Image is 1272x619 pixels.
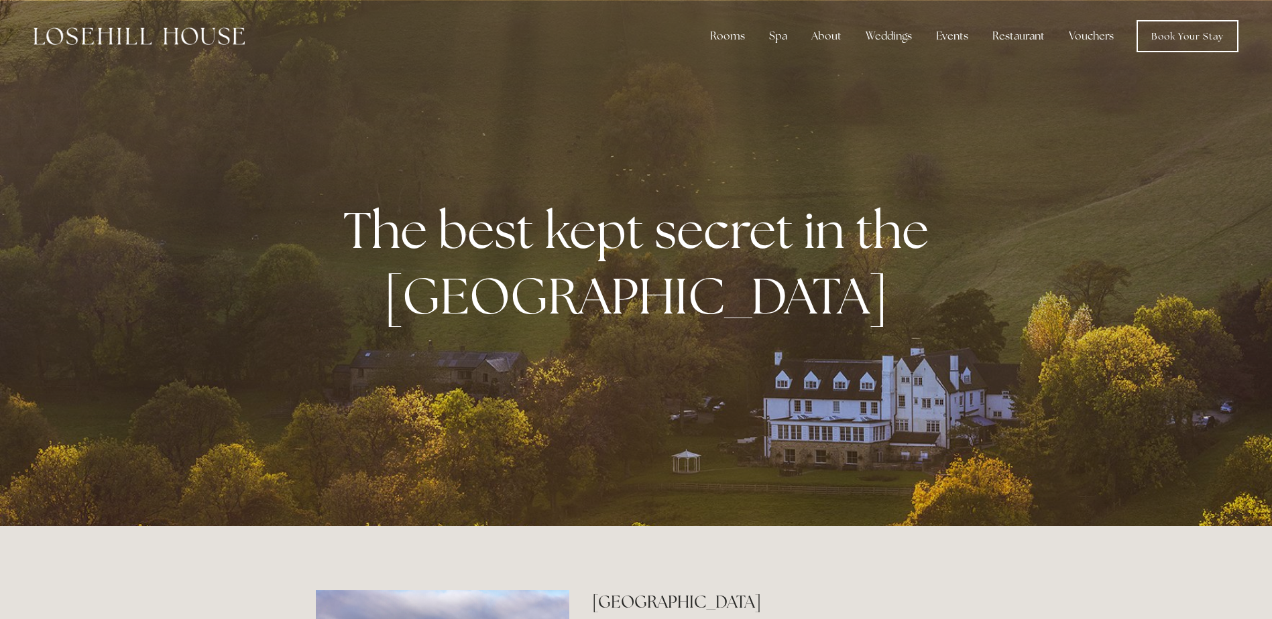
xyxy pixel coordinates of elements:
[801,23,852,50] div: About
[1058,23,1124,50] a: Vouchers
[34,27,245,45] img: Losehill House
[855,23,923,50] div: Weddings
[699,23,756,50] div: Rooms
[758,23,798,50] div: Spa
[982,23,1055,50] div: Restaurant
[343,197,939,328] strong: The best kept secret in the [GEOGRAPHIC_DATA]
[925,23,979,50] div: Events
[592,590,956,614] h2: [GEOGRAPHIC_DATA]
[1137,20,1238,52] a: Book Your Stay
